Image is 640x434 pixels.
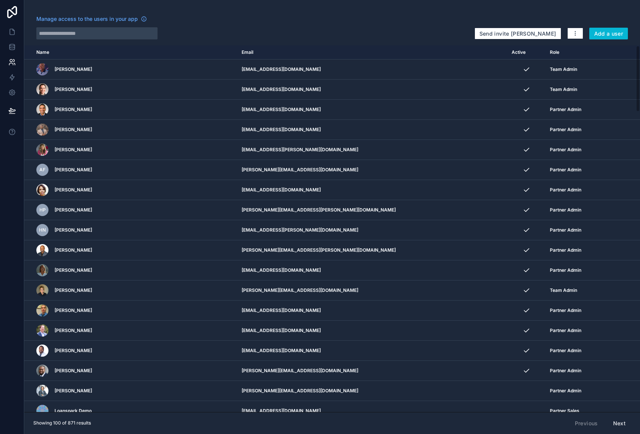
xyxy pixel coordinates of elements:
span: Partner Admin [550,348,581,354]
span: Partner Sales [550,408,579,414]
td: [EMAIL_ADDRESS][DOMAIN_NAME] [237,80,507,100]
span: Showing 100 of 871 results [33,420,91,426]
td: [EMAIL_ADDRESS][PERSON_NAME][DOMAIN_NAME] [237,220,507,240]
span: HP [39,207,46,213]
span: [PERSON_NAME] [55,66,92,72]
td: [EMAIL_ADDRESS][DOMAIN_NAME] [237,321,507,341]
span: [PERSON_NAME] [55,327,92,334]
span: [PERSON_NAME] [55,107,92,113]
td: [PERSON_NAME][EMAIL_ADDRESS][PERSON_NAME][DOMAIN_NAME] [237,200,507,220]
span: Loanspark Demo [55,408,92,414]
span: [PERSON_NAME] [55,388,92,394]
span: [PERSON_NAME] [55,348,92,354]
span: Partner Admin [550,187,581,193]
td: [EMAIL_ADDRESS][DOMAIN_NAME] [237,100,507,120]
th: Name [24,45,237,60]
span: AF [39,167,45,173]
span: Partner Admin [550,107,581,113]
span: [PERSON_NAME] [55,368,92,374]
span: [PERSON_NAME] [55,147,92,153]
span: Partner Admin [550,147,581,153]
span: Partner Admin [550,368,581,374]
th: Active [507,45,545,60]
span: Partner Admin [550,327,581,334]
td: [EMAIL_ADDRESS][DOMAIN_NAME] [237,260,507,280]
td: [PERSON_NAME][EMAIL_ADDRESS][PERSON_NAME][DOMAIN_NAME] [237,240,507,260]
span: Partner Admin [550,167,581,173]
span: Manage access to the users in your app [36,15,138,23]
td: [EMAIL_ADDRESS][DOMAIN_NAME] [237,401,507,421]
span: Team Admin [550,287,577,293]
td: [PERSON_NAME][EMAIL_ADDRESS][DOMAIN_NAME] [237,361,507,381]
td: [EMAIL_ADDRESS][DOMAIN_NAME] [237,180,507,200]
td: [PERSON_NAME][EMAIL_ADDRESS][DOMAIN_NAME] [237,381,507,401]
span: Partner Admin [550,267,581,273]
span: Partner Admin [550,227,581,233]
span: [PERSON_NAME] [55,127,92,133]
span: [PERSON_NAME] [55,227,92,233]
td: [PERSON_NAME][EMAIL_ADDRESS][DOMAIN_NAME] [237,160,507,180]
button: Add a user [589,28,628,40]
td: [EMAIL_ADDRESS][DOMAIN_NAME] [237,120,507,140]
span: Partner Admin [550,207,581,213]
span: [PERSON_NAME] [55,187,92,193]
th: Email [237,45,507,60]
span: [PERSON_NAME] [55,287,92,293]
span: Partner Admin [550,247,581,253]
div: scrollable content [24,45,640,412]
td: [EMAIL_ADDRESS][DOMAIN_NAME] [237,341,507,361]
span: Partner Admin [550,307,581,313]
span: [PERSON_NAME] [55,307,92,313]
th: Role [545,45,612,60]
span: Team Admin [550,66,577,72]
span: Partner Admin [550,127,581,133]
td: [EMAIL_ADDRESS][PERSON_NAME][DOMAIN_NAME] [237,140,507,160]
td: [PERSON_NAME][EMAIL_ADDRESS][DOMAIN_NAME] [237,280,507,301]
td: [EMAIL_ADDRESS][DOMAIN_NAME] [237,60,507,80]
span: [PERSON_NAME] [55,86,92,92]
button: Next [608,417,631,430]
span: Team Admin [550,86,577,92]
button: Send invite [PERSON_NAME] [475,28,561,40]
span: [PERSON_NAME] [55,167,92,173]
span: [PERSON_NAME] [55,247,92,253]
span: [PERSON_NAME] [55,207,92,213]
td: [EMAIL_ADDRESS][DOMAIN_NAME] [237,301,507,321]
span: [PERSON_NAME] [55,267,92,273]
a: Manage access to the users in your app [36,15,147,23]
span: HN [39,227,46,233]
span: Partner Admin [550,388,581,394]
